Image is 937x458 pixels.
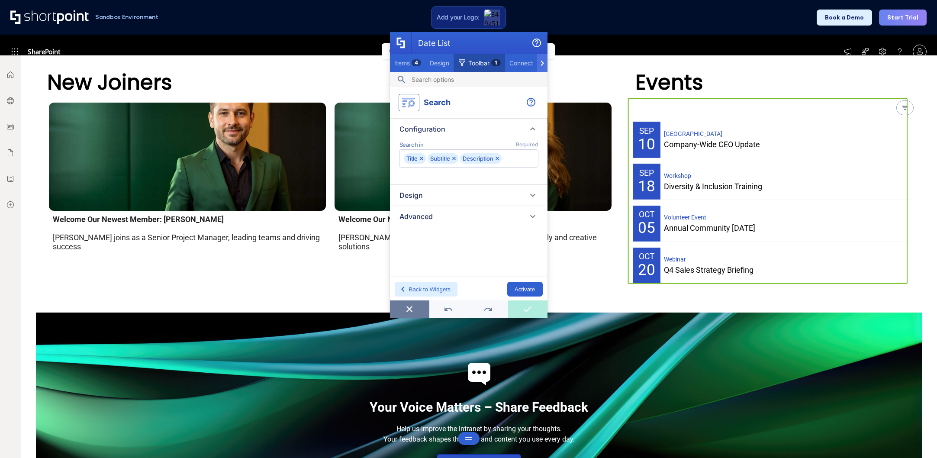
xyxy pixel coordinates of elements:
[633,169,660,177] div: SEP
[491,59,501,66] small: 1
[633,263,660,277] div: 20
[633,138,660,152] div: 10
[338,224,608,251] div: [PERSON_NAME] is our new UX Designer, crafting user-friendly and creative solutions
[817,10,872,26] button: Book a Demo
[383,435,575,443] span: Your feedback shapes the tools and content you use every day.
[633,210,660,219] div: OCT
[95,15,158,19] h1: Sandbox Environment
[509,59,533,67] span: Connect
[399,191,423,200] span: Design
[396,425,562,433] span: Help us improve the intranet by sharing your thoughts.
[399,125,445,133] span: Configuration
[879,10,927,26] button: Start Trial
[399,212,433,221] span: Advanced
[370,400,588,415] span: Your Voice Matters – Share Feedback
[664,222,914,234] div: Annual Community [DATE]
[394,59,410,67] span: Items
[516,142,538,148] span: Required
[437,13,479,21] span: Add your Logo:
[503,153,534,164] input: Search inRequiredtitlesubtitledescription
[460,153,502,164] button: Search inRequiredtitlesubtitle
[412,59,421,66] small: 4
[53,215,322,224] div: Welcome Our Newest Member: [PERSON_NAME]
[468,59,489,67] span: Toolbar
[47,68,172,97] strong: New Joiners
[664,255,914,264] div: Webinar
[635,68,703,97] strong: Events
[390,32,547,318] div: Date List
[53,224,322,251] div: [PERSON_NAME] joins as a Senior Project Manager, leading teams and driving success
[664,171,914,181] div: Workshop
[894,416,937,458] iframe: Chat Widget
[484,10,500,26] img: 349a5179-96db-45d0-b64c-f26290b5d327_LThumb (1).jpg
[404,153,426,164] button: Search inRequiredsubtitledescription
[664,213,914,222] div: Volunteer Event
[395,282,457,297] button: Back to Widgets
[424,98,451,107] h3: search
[664,181,914,192] div: Diversity & Inclusion Training
[390,72,547,87] input: Search options
[505,54,538,72] div: Connect
[633,127,660,135] div: SEP
[390,87,547,277] div: scrollable content
[418,39,451,48] span: Date List
[633,180,660,194] div: 18
[406,155,418,162] span: title
[390,54,425,72] div: Items4
[463,155,493,162] span: description
[338,215,608,224] div: Welcome Our Newest Member: [PERSON_NAME]
[28,41,60,62] span: SharePoint
[664,129,914,139] div: [GEOGRAPHIC_DATA]
[430,59,449,67] span: Design
[664,139,914,150] div: Company-Wide CEO Update
[507,282,543,297] button: Activate
[664,264,914,276] div: Q4 Sales Strategy Briefing
[454,54,505,72] div: Toolbar1
[633,221,660,235] div: 05
[430,155,450,162] span: subtitle
[399,140,424,149] div: Search in
[425,54,454,72] div: Design
[633,252,660,261] div: OCT
[428,153,458,164] button: Search inRequiredtitledescription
